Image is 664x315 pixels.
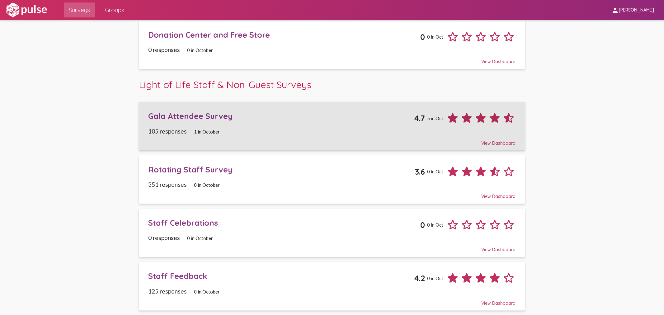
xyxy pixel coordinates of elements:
div: View Dashboard [148,241,516,252]
div: Donation Center and Free Store [148,30,420,40]
button: [PERSON_NAME] [606,4,659,16]
span: 1 in October [194,129,220,134]
span: 0 in Oct [427,34,443,40]
span: 105 responses [148,128,187,135]
span: 0 in October [187,235,213,241]
span: 0 responses [148,46,180,53]
img: white-logo.svg [5,2,48,18]
a: Rotating Staff Survey3.60 in Oct351 responses0 in OctoberView Dashboard [139,155,525,204]
div: View Dashboard [148,53,516,64]
div: Gala Attendee Survey [148,111,414,121]
span: Groups [105,4,125,16]
a: Staff Feedback4.20 in Oct125 responses0 in OctoberView Dashboard [139,262,525,310]
span: 0 [420,32,425,42]
span: 4.2 [414,273,425,283]
span: 125 responses [148,288,187,295]
span: 0 responses [148,234,180,241]
div: View Dashboard [148,188,516,199]
span: 3.6 [415,167,425,176]
a: Surveys [64,2,95,17]
span: 5 in Oct [427,115,443,121]
span: 351 responses [148,181,187,188]
span: Light of Life Staff & Non-Guest Surveys [139,78,311,91]
span: 0 in October [194,289,220,294]
a: Staff Celebrations00 in Oct0 responses0 in OctoberView Dashboard [139,209,525,257]
span: 0 [420,220,425,230]
div: Staff Feedback [148,271,414,281]
a: Donation Center and Free Store00 in Oct0 responses0 in OctoberView Dashboard [139,21,525,69]
span: [PERSON_NAME] [619,7,654,13]
div: Staff Celebrations [148,218,420,228]
a: Gala Attendee Survey4.75 in Oct105 responses1 in OctoberView Dashboard [139,102,525,150]
span: Surveys [69,4,90,16]
span: 0 in Oct [427,275,443,281]
span: 0 in Oct [427,222,443,228]
span: 0 in Oct [427,169,443,174]
div: View Dashboard [148,135,516,146]
span: 0 in October [194,182,220,188]
span: 0 in October [187,47,213,53]
div: Rotating Staff Survey [148,165,415,174]
div: View Dashboard [148,295,516,306]
a: Groups [100,2,130,17]
span: 4.7 [414,113,425,123]
mat-icon: person [611,7,619,14]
